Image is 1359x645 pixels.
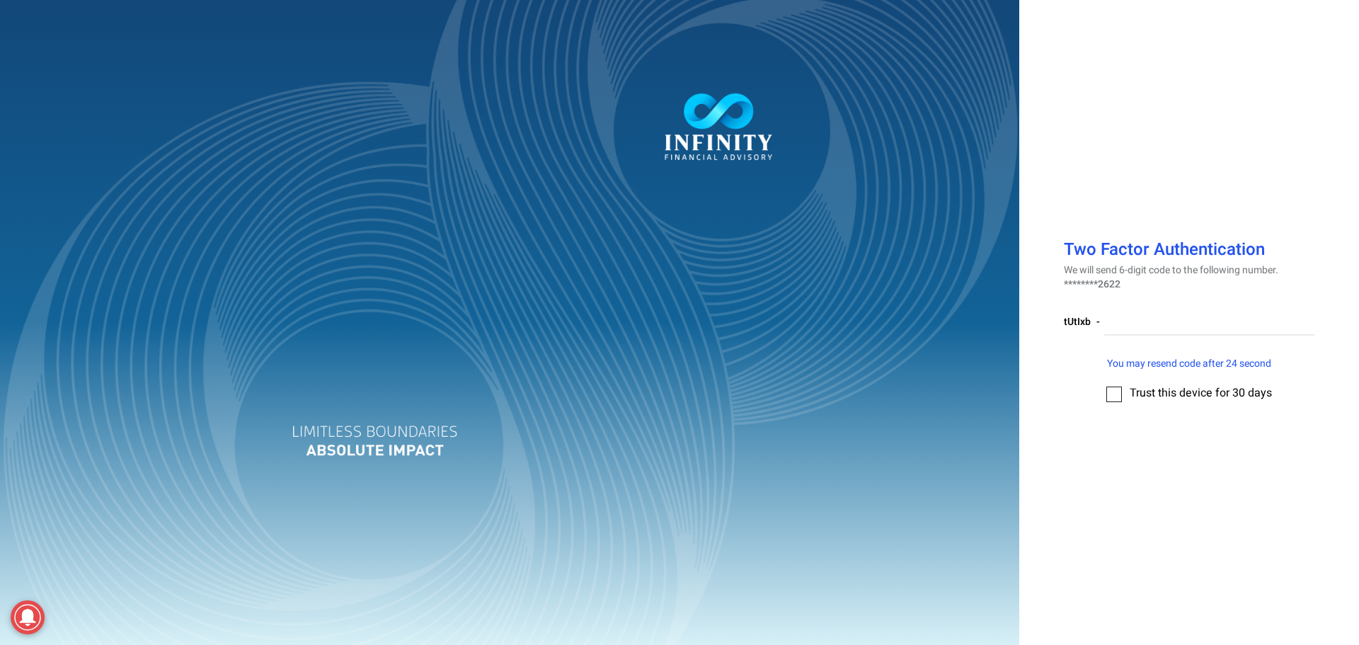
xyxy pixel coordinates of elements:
span: Trust this device for 30 days [1130,384,1272,401]
span: You may resend code after 24 second [1107,356,1271,371]
span: tUtIxb [1064,314,1091,329]
span: We will send 6-digit code to the following number. [1064,263,1278,278]
h1: Two Factor Authentication [1064,241,1315,263]
span: - [1096,314,1100,329]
